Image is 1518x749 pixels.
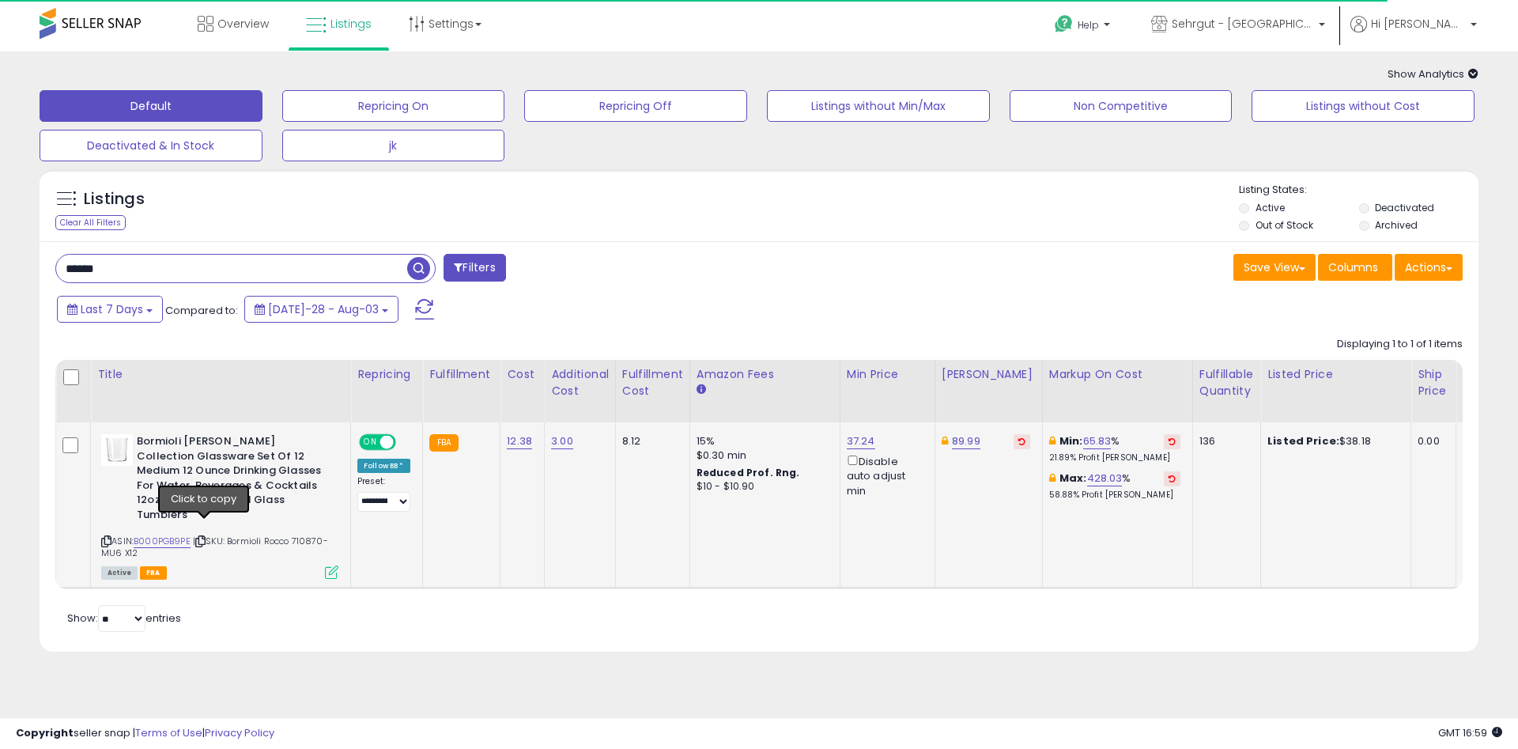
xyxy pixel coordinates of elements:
b: Min: [1059,433,1083,448]
label: Active [1256,201,1285,214]
a: 89.99 [952,433,980,449]
button: Listings without Cost [1252,90,1475,122]
div: Cost [507,366,538,383]
div: Amazon Fees [697,366,833,383]
span: All listings currently available for purchase on Amazon [101,566,138,580]
a: 428.03 [1087,471,1123,486]
div: Fulfillable Quantity [1199,366,1254,399]
button: jk [282,130,505,161]
h5: Listings [84,188,145,210]
span: Hi [PERSON_NAME] [1371,16,1466,32]
a: 3.00 [551,433,573,449]
th: The percentage added to the cost of goods (COGS) that forms the calculator for Min & Max prices. [1042,360,1192,422]
div: Preset: [357,476,410,512]
span: Show: entries [67,611,181,626]
a: Help [1042,2,1126,51]
b: Reduced Prof. Rng. [697,466,800,479]
span: Listings [330,16,372,32]
p: 21.89% Profit [PERSON_NAME] [1049,452,1180,463]
a: B000PGB9PE [134,535,191,548]
span: FBA [140,566,167,580]
a: 65.83 [1083,433,1112,449]
div: Clear All Filters [55,215,126,230]
div: 0.00 [1418,434,1444,448]
a: 12.38 [507,433,532,449]
button: Repricing Off [524,90,747,122]
label: Out of Stock [1256,218,1313,232]
button: Deactivated & In Stock [40,130,262,161]
span: Sehrgut - [GEOGRAPHIC_DATA] [1172,16,1314,32]
span: Compared to: [165,303,238,318]
a: 37.24 [847,433,875,449]
button: Columns [1318,254,1392,281]
div: Fulfillment [429,366,493,383]
span: Help [1078,18,1099,32]
img: 213qZ4nCXmL._SL40_.jpg [101,434,133,466]
label: Archived [1375,218,1418,232]
div: $10 - $10.90 [697,480,828,494]
div: Markup on Cost [1049,366,1186,383]
div: Ship Price [1418,366,1449,399]
a: Hi [PERSON_NAME] [1350,16,1477,51]
div: Follow BB * [357,459,410,473]
span: Show Analytics [1388,66,1478,81]
div: % [1049,434,1180,463]
div: 15% [697,434,828,448]
div: Listed Price [1267,366,1404,383]
span: [DATE]-28 - Aug-03 [268,301,379,317]
button: Last 7 Days [57,296,163,323]
div: 136 [1199,434,1248,448]
button: [DATE]-28 - Aug-03 [244,296,398,323]
p: 58.88% Profit [PERSON_NAME] [1049,490,1180,501]
div: 8.12 [622,434,678,448]
small: Amazon Fees. [697,383,706,397]
small: FBA [429,434,459,452]
p: Listing States: [1239,183,1478,198]
div: Additional Cost [551,366,609,399]
div: Disable auto adjust min [847,452,923,498]
div: ASIN: [101,434,338,577]
button: Repricing On [282,90,505,122]
div: $0.30 min [697,448,828,463]
div: Repricing [357,366,416,383]
button: Listings without Min/Max [767,90,990,122]
button: Non Competitive [1010,90,1233,122]
label: Deactivated [1375,201,1434,214]
b: Bormioli [PERSON_NAME] Collection Glassware Set Of 12 Medium 12 Ounce Drinking Glasses For Water,... [137,434,329,526]
span: ON [361,436,380,449]
b: Listed Price: [1267,433,1339,448]
span: | SKU: Bormioli Rocco 710870-MU6 X12 [101,535,328,558]
div: Fulfillment Cost [622,366,683,399]
button: Save View [1233,254,1316,281]
span: Overview [217,16,269,32]
span: Last 7 Days [81,301,143,317]
button: Actions [1395,254,1463,281]
i: Get Help [1054,14,1074,34]
b: Max: [1059,471,1087,486]
div: [PERSON_NAME] [942,366,1036,383]
div: Displaying 1 to 1 of 1 items [1337,337,1463,352]
button: Default [40,90,262,122]
div: Min Price [847,366,928,383]
div: % [1049,471,1180,501]
span: OFF [394,436,419,449]
button: Filters [444,254,505,282]
div: Title [97,366,344,383]
span: Columns [1328,259,1378,275]
div: $38.18 [1267,434,1399,448]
